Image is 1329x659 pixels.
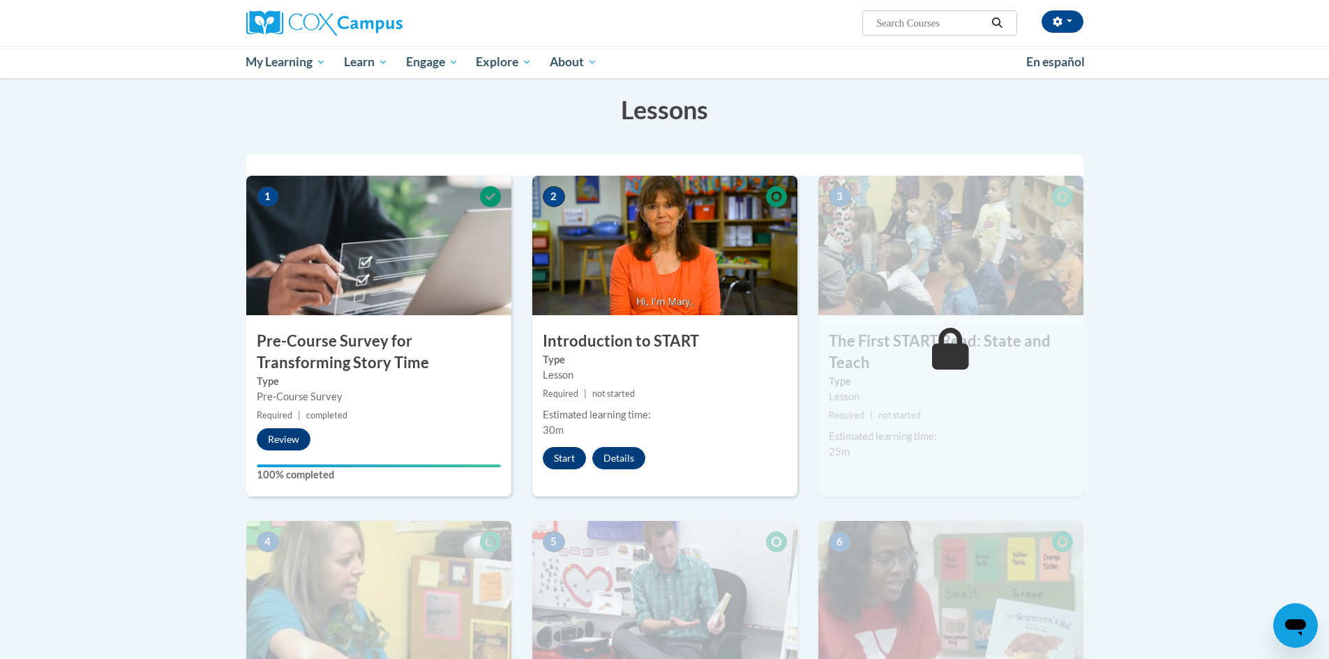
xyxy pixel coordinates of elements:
[543,388,578,399] span: Required
[335,46,397,78] a: Learn
[543,186,565,207] span: 2
[298,410,301,421] span: |
[246,10,403,36] img: Cox Campus
[818,331,1083,374] h3: The First START Read: State and Teach
[257,410,292,421] span: Required
[406,54,458,70] span: Engage
[1017,47,1094,77] a: En español
[878,410,921,421] span: not started
[550,54,597,70] span: About
[257,389,501,404] div: Pre-Course Survey
[584,388,587,399] span: |
[237,46,336,78] a: My Learning
[257,374,501,389] label: Type
[829,186,851,207] span: 3
[541,46,606,78] a: About
[467,46,541,78] a: Explore
[986,15,1007,31] button: Search
[257,467,501,483] label: 100% completed
[543,531,565,552] span: 5
[543,368,787,383] div: Lesson
[306,410,347,421] span: completed
[1026,54,1085,69] span: En español
[246,176,511,315] img: Course Image
[476,54,532,70] span: Explore
[1042,10,1083,33] button: Account Settings
[592,447,645,469] button: Details
[246,92,1083,127] h3: Lessons
[829,531,851,552] span: 6
[225,46,1104,78] div: Main menu
[818,176,1083,315] img: Course Image
[246,54,326,70] span: My Learning
[875,15,986,31] input: Search Courses
[397,46,467,78] a: Engage
[1273,603,1318,648] iframe: Button to launch messaging window
[246,331,511,374] h3: Pre-Course Survey for Transforming Story Time
[532,331,797,352] h3: Introduction to START
[829,410,864,421] span: Required
[829,446,850,457] span: 25m
[543,407,787,423] div: Estimated learning time:
[829,389,1073,404] div: Lesson
[543,352,787,368] label: Type
[246,10,511,36] a: Cox Campus
[829,374,1073,389] label: Type
[543,447,586,469] button: Start
[543,424,564,436] span: 30m
[257,186,279,207] span: 1
[829,429,1073,444] div: Estimated learning time:
[532,176,797,315] img: Course Image
[344,54,388,70] span: Learn
[257,428,310,450] button: Review
[592,388,635,399] span: not started
[870,410,873,421] span: |
[257,531,279,552] span: 4
[257,464,501,467] div: Your progress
